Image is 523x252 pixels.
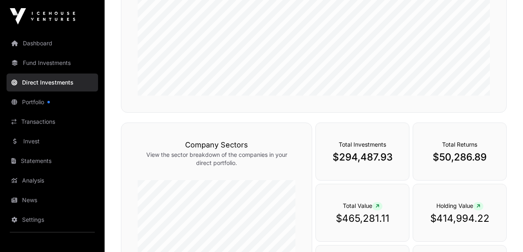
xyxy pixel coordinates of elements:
[7,54,98,72] a: Fund Investments
[436,202,483,209] span: Holding Value
[10,8,75,25] img: Icehouse Ventures Logo
[429,151,490,164] p: $50,286.89
[138,151,295,167] p: View the sector breakdown of the companies in your direct portfolio.
[332,151,393,164] p: $294,487.93
[7,191,98,209] a: News
[339,141,386,148] span: Total Investments
[7,211,98,229] a: Settings
[7,34,98,52] a: Dashboard
[482,213,523,252] iframe: Chat Widget
[332,212,393,225] p: $465,281.11
[343,202,382,209] span: Total Value
[429,212,490,225] p: $414,994.22
[7,132,98,150] a: Invest
[7,152,98,170] a: Statements
[7,74,98,91] a: Direct Investments
[7,93,98,111] a: Portfolio
[442,141,477,148] span: Total Returns
[7,113,98,131] a: Transactions
[7,172,98,190] a: Analysis
[138,139,295,151] h3: Company Sectors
